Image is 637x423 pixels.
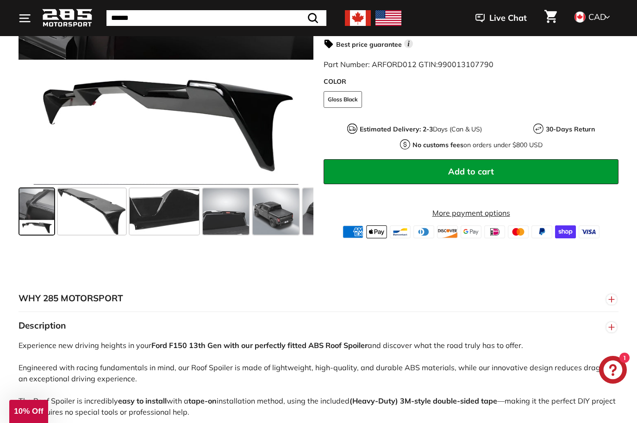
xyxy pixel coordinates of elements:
[508,225,529,238] img: master
[106,10,326,26] input: Search
[188,396,217,405] strong: tape-on
[360,124,482,134] p: Days (Can & US)
[484,225,505,238] img: ideal
[390,225,411,238] img: bancontact
[324,159,618,184] button: Add to cart
[461,225,481,238] img: google_pay
[336,40,402,49] strong: Best price guarantee
[546,125,595,133] strong: 30-Days Return
[9,400,48,423] div: 10% Off
[412,141,463,149] strong: No customs fees
[343,225,363,238] img: american_express
[42,7,93,29] img: Logo_285_Motorsport_areodynamics_components
[463,6,539,30] button: Live Chat
[19,285,618,312] button: WHY 285 MOTORSPORT
[14,407,43,416] span: 10% Off
[118,396,167,405] strong: easy to install
[579,225,600,238] img: visa
[350,396,497,405] strong: (Heavy-Duty) 3M-style double-sided tape
[413,225,434,238] img: diners_club
[151,341,368,350] strong: Ford F150 13th Gen with our perfectly fitted ABS Roof Spoiler
[324,60,493,69] span: Part Number: ARFORD012 GTIN:
[588,12,606,22] span: CAD
[366,225,387,238] img: apple_pay
[437,225,458,238] img: discover
[596,356,630,386] inbox-online-store-chat: Shopify online store chat
[489,12,527,24] span: Live Chat
[324,207,618,218] a: More payment options
[448,166,494,177] span: Add to cart
[412,140,543,150] p: on orders under $800 USD
[324,77,618,87] label: COLOR
[19,312,618,340] button: Description
[531,225,552,238] img: paypal
[438,60,493,69] span: 990013107790
[360,125,433,133] strong: Estimated Delivery: 2-3
[404,39,413,48] span: i
[539,2,562,34] a: Cart
[555,225,576,238] img: shopify_pay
